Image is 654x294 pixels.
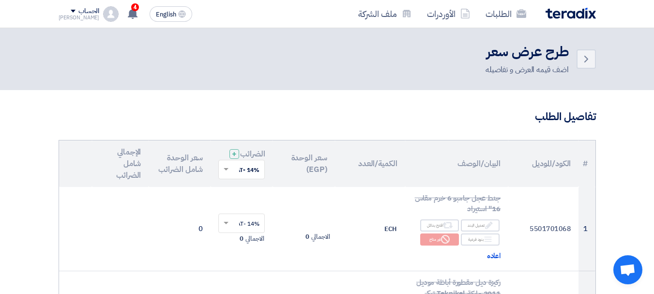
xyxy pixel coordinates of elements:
div: غير متاح [420,233,459,246]
th: البيان/الوصف [405,140,508,187]
div: [PERSON_NAME] [59,15,100,20]
img: profile_test.png [103,6,119,22]
th: سعر الوحدة شامل الضرائب [149,140,211,187]
span: + [232,148,237,160]
span: الاجمالي [311,232,330,242]
span: 0 [240,234,243,244]
span: 4 [131,3,139,11]
div: الحساب [78,7,99,15]
a: الطلبات [478,2,534,25]
div: اقترح بدائل [420,219,459,232]
a: الأوردرات [419,2,478,25]
span: 0 [305,232,309,242]
th: الكمية/العدد [335,140,405,187]
th: سعر الوحدة (EGP) [273,140,335,187]
td: 0 [149,187,211,271]
th: # [578,140,595,187]
span: جنط عجل جامبو 6 خرم مقاس 16" استيراد [415,193,501,215]
div: اضف قيمه العرض و تفاصيله [486,64,569,76]
th: الإجمالي شامل الضرائب [92,140,149,187]
div: بنود فرعية [461,233,500,246]
button: English [150,6,192,22]
img: Teradix logo [546,8,596,19]
h3: تفاصيل الطلب [59,109,596,124]
span: اعاده [487,250,501,262]
div: دردشة مفتوحة [613,255,642,284]
span: ECH [384,224,396,234]
th: الكود/الموديل [508,140,578,187]
ng-select: VAT [218,214,265,233]
td: 1 [578,187,595,271]
span: الاجمالي [245,234,264,244]
h2: طرح عرض سعر [486,43,569,62]
a: ملف الشركة [350,2,419,25]
span: English [156,11,176,18]
div: تعديل البند [461,219,500,232]
th: الضرائب [211,140,273,187]
td: 5501701068 [508,187,578,271]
